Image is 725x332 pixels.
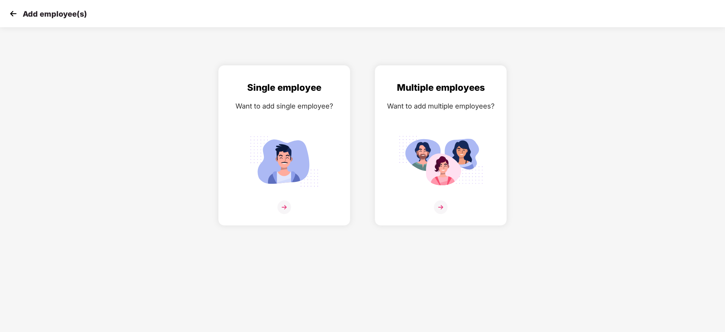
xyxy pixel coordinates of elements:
[226,101,342,112] div: Want to add single employee?
[8,8,19,19] img: svg+xml;base64,PHN2ZyB4bWxucz0iaHR0cDovL3d3dy53My5vcmcvMjAwMC9zdmciIHdpZHRoPSIzMCIgaGVpZ2h0PSIzMC...
[242,132,327,191] img: svg+xml;base64,PHN2ZyB4bWxucz0iaHR0cDovL3d3dy53My5vcmcvMjAwMC9zdmciIGlkPSJTaW5nbGVfZW1wbG95ZWUiIH...
[277,200,291,214] img: svg+xml;base64,PHN2ZyB4bWxucz0iaHR0cDovL3d3dy53My5vcmcvMjAwMC9zdmciIHdpZHRoPSIzNiIgaGVpZ2h0PSIzNi...
[226,81,342,95] div: Single employee
[383,81,499,95] div: Multiple employees
[383,101,499,112] div: Want to add multiple employees?
[23,9,87,19] p: Add employee(s)
[398,132,483,191] img: svg+xml;base64,PHN2ZyB4bWxucz0iaHR0cDovL3d3dy53My5vcmcvMjAwMC9zdmciIGlkPSJNdWx0aXBsZV9lbXBsb3llZS...
[434,200,448,214] img: svg+xml;base64,PHN2ZyB4bWxucz0iaHR0cDovL3d3dy53My5vcmcvMjAwMC9zdmciIHdpZHRoPSIzNiIgaGVpZ2h0PSIzNi...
